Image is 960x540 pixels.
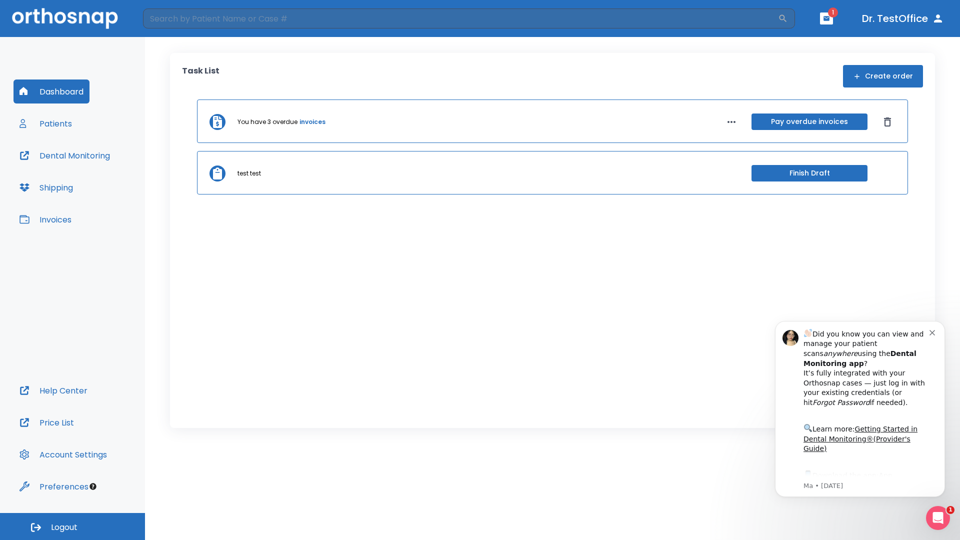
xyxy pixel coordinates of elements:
[43,175,169,184] p: Message from Ma, sent 1w ago
[43,165,132,183] a: App Store
[926,506,950,530] iframe: Intercom live chat
[88,482,97,491] div: Tooltip anchor
[237,117,297,126] p: You have 3 overdue
[13,207,77,231] button: Invoices
[143,8,778,28] input: Search by Patient Name or Case #
[946,506,954,514] span: 1
[169,21,177,29] button: Dismiss notification
[843,65,923,87] button: Create order
[299,117,325,126] a: invoices
[12,8,118,28] img: Orthosnap
[43,163,169,214] div: Download the app: | ​ Let us know if you need help getting started!
[13,410,80,434] button: Price List
[182,65,219,87] p: Task List
[760,306,960,513] iframe: Intercom notifications message
[13,79,89,103] button: Dashboard
[13,378,93,402] button: Help Center
[13,111,78,135] button: Patients
[828,7,838,17] span: 1
[13,442,113,466] button: Account Settings
[13,175,79,199] button: Shipping
[13,474,94,498] button: Preferences
[858,9,948,27] button: Dr. TestOffice
[751,165,867,181] button: Finish Draft
[51,522,77,533] span: Logout
[879,114,895,130] button: Dismiss
[13,143,116,167] button: Dental Monitoring
[237,169,261,178] p: test test
[751,113,867,130] button: Pay overdue invoices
